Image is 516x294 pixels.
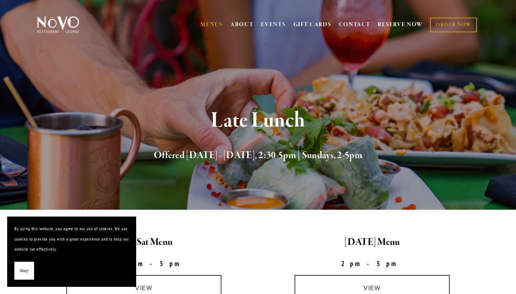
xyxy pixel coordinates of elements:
h1: Late Lunch [49,109,467,132]
a: RESERVE NOW [378,18,423,32]
a: ABOUT [230,21,254,28]
h2: Mon-Sat Menu [36,235,252,250]
strong: 2:30pm-5pm [101,259,187,268]
section: Cookie banner [7,217,136,287]
a: ORDER NOW [430,18,477,32]
a: GIFT CARDS [293,18,331,32]
p: By using this website, you agree to our use of cookies. We use cookies to provide you with a grea... [14,224,129,255]
span: Okay! [20,266,29,276]
a: MENUS [200,21,223,28]
button: Okay! [14,262,34,280]
a: CONTACT [339,18,371,32]
strong: 2pm-5pm [341,259,403,268]
h2: Offered [DATE] - [DATE], 2:30-5pm | Sundays, 2-5pm [49,148,467,163]
a: EVENTS [261,21,286,28]
h2: [DATE] Menu [264,235,480,250]
img: Novo Restaurant &amp; Lounge [36,16,81,34]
